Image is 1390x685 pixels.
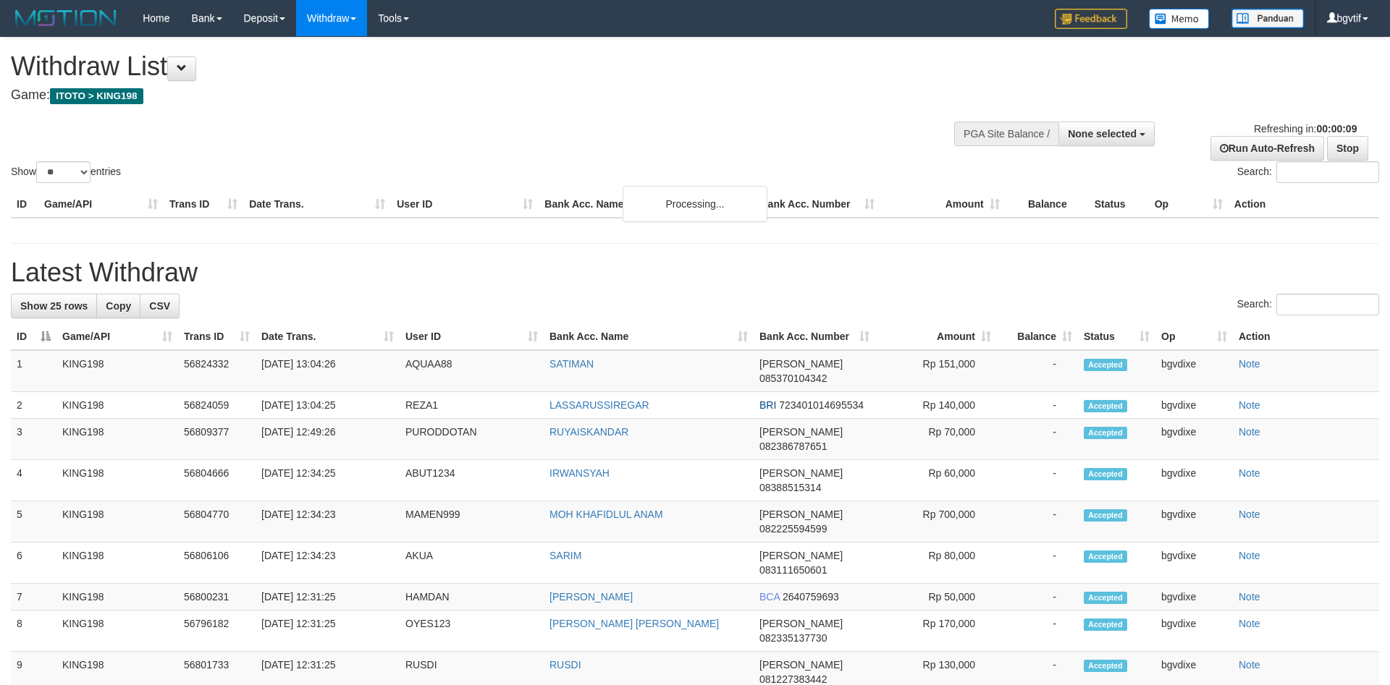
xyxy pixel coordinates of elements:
[549,618,719,629] a: [PERSON_NAME] [PERSON_NAME]
[11,392,56,419] td: 2
[1149,9,1210,29] img: Button%20Memo.svg
[38,191,164,218] th: Game/API
[549,591,633,603] a: [PERSON_NAME]
[759,399,776,411] span: BRI
[549,509,663,520] a: MOH KHAFIDLUL ANAM
[997,460,1078,501] td: -
[256,392,400,419] td: [DATE] 13:04:25
[56,350,178,392] td: KING198
[178,543,256,584] td: 56806106
[11,460,56,501] td: 4
[1068,128,1137,140] span: None selected
[178,584,256,610] td: 56800231
[400,501,544,543] td: MAMEN999
[1155,501,1233,543] td: bgvdixe
[256,460,400,501] td: [DATE] 12:34:25
[256,584,400,610] td: [DATE] 12:31:25
[954,122,1058,146] div: PGA Site Balance /
[256,419,400,460] td: [DATE] 12:49:26
[1239,467,1260,479] a: Note
[56,501,178,543] td: KING198
[759,550,843,561] span: [PERSON_NAME]
[759,441,827,452] span: Copy 082386787651 to clipboard
[759,659,843,671] span: [PERSON_NAME]
[1089,191,1149,218] th: Status
[997,501,1078,543] td: -
[1058,122,1155,146] button: None selected
[56,392,178,419] td: KING198
[11,88,912,103] h4: Game:
[1084,660,1127,672] span: Accepted
[400,350,544,392] td: AQUAA88
[11,294,97,318] a: Show 25 rows
[11,323,56,350] th: ID: activate to sort column descending
[1149,191,1229,218] th: Op
[140,294,180,318] a: CSV
[997,584,1078,610] td: -
[1239,659,1260,671] a: Note
[997,419,1078,460] td: -
[400,392,544,419] td: REZA1
[400,323,544,350] th: User ID: activate to sort column ascending
[1239,591,1260,603] a: Note
[997,610,1078,652] td: -
[164,191,243,218] th: Trans ID
[1231,9,1304,28] img: panduan.png
[178,323,256,350] th: Trans ID: activate to sort column ascending
[1155,543,1233,584] td: bgvdixe
[549,659,581,671] a: RUSDI
[11,543,56,584] td: 6
[875,543,997,584] td: Rp 80,000
[997,543,1078,584] td: -
[1239,509,1260,520] a: Note
[623,186,767,222] div: Processing...
[1210,136,1324,161] a: Run Auto-Refresh
[1078,323,1155,350] th: Status: activate to sort column ascending
[1276,294,1379,315] input: Search:
[1239,550,1260,561] a: Note
[549,399,649,411] a: LASSARUSSIREGAR
[106,300,131,312] span: Copy
[1155,460,1233,501] td: bgvdixe
[759,591,780,603] span: BCA
[1239,399,1260,411] a: Note
[1084,509,1127,522] span: Accepted
[56,419,178,460] td: KING198
[178,610,256,652] td: 56796182
[544,323,754,350] th: Bank Acc. Name: activate to sort column ascending
[56,460,178,501] td: KING198
[759,564,827,576] span: Copy 083111650601 to clipboard
[880,191,1006,218] th: Amount
[549,358,594,370] a: SATIMAN
[997,350,1078,392] td: -
[178,460,256,501] td: 56804666
[1237,161,1379,183] label: Search:
[50,88,143,104] span: ITOTO > KING198
[875,392,997,419] td: Rp 140,000
[1055,9,1127,29] img: Feedback.jpg
[20,300,88,312] span: Show 25 rows
[56,323,178,350] th: Game/API: activate to sort column ascending
[875,460,997,501] td: Rp 60,000
[1155,350,1233,392] td: bgvdixe
[56,543,178,584] td: KING198
[1084,550,1127,563] span: Accepted
[400,610,544,652] td: OYES123
[11,161,121,183] label: Show entries
[1084,468,1127,480] span: Accepted
[759,523,827,535] span: Copy 082225594599 to clipboard
[1155,419,1233,460] td: bgvdixe
[96,294,140,318] a: Copy
[391,191,539,218] th: User ID
[759,467,843,479] span: [PERSON_NAME]
[400,460,544,501] td: ABUT1234
[779,399,864,411] span: Copy 723401014695534 to clipboard
[1233,323,1379,350] th: Action
[549,467,610,479] a: IRWANSYAH
[1155,392,1233,419] td: bgvdixe
[875,584,997,610] td: Rp 50,000
[759,373,827,384] span: Copy 085370104342 to clipboard
[1084,359,1127,371] span: Accepted
[875,323,997,350] th: Amount: activate to sort column ascending
[1239,618,1260,629] a: Note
